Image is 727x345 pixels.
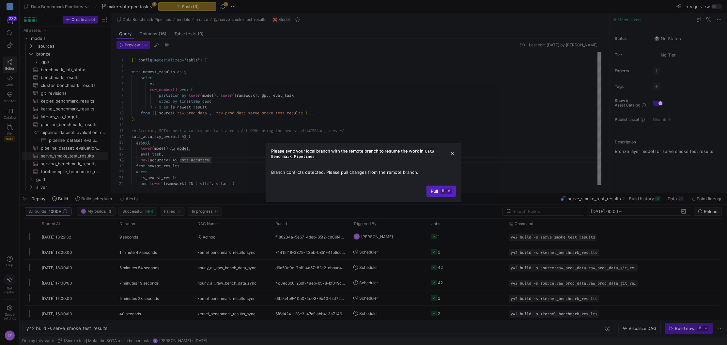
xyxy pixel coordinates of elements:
[431,189,452,194] span: Pull
[446,189,452,194] kbd: ⏎
[441,189,446,194] kbd: ⌘
[271,148,434,160] span: Data Benchmark Pipelines
[271,148,449,159] h3: Please sync your local branch with the remote branch to resume the work in
[271,170,456,175] div: Branch conflicts detected. Please pull changes from the remote branch.
[426,186,456,197] button: Pull⌘⏎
